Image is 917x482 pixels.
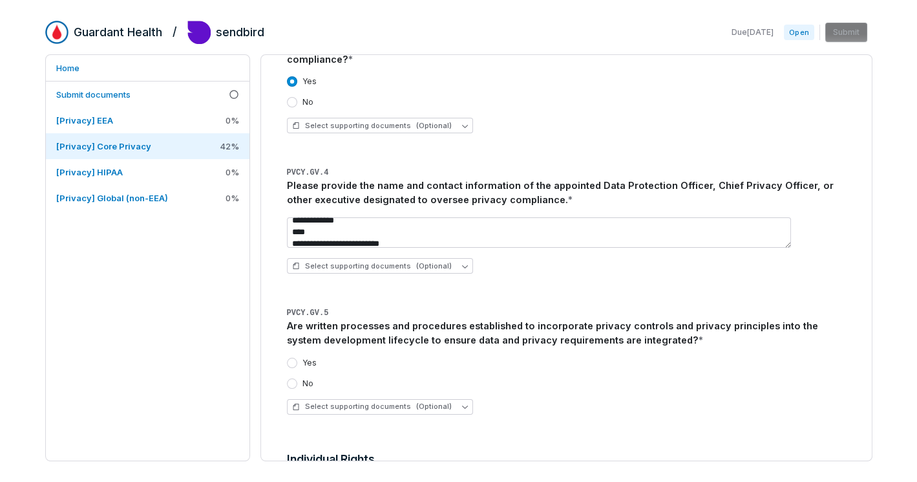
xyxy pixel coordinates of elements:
div: Please provide the name and contact information of the appointed Data Protection Officer, Chief P... [287,179,846,207]
span: [Privacy] Global (non-EEA) [56,193,168,203]
span: Open [784,25,814,40]
label: Yes [302,76,317,87]
span: Select supporting documents [292,121,452,131]
span: Select supporting documents [292,261,452,271]
span: (Optional) [416,121,452,131]
h2: Guardant Health [74,24,162,41]
span: [Privacy] Core Privacy [56,141,151,151]
span: (Optional) [416,261,452,271]
a: [Privacy] Global (non-EEA)0% [46,185,249,211]
span: 0 % [226,192,239,204]
a: Submit documents [46,82,249,107]
a: Home [46,55,249,81]
a: [Privacy] Core Privacy42% [46,133,249,159]
span: [Privacy] EEA [56,115,113,126]
span: 42 % [220,140,239,152]
h4: Individual Rights [287,451,846,468]
span: Submit documents [56,89,131,100]
span: Due [DATE] [732,27,774,38]
h2: / [173,21,177,40]
span: 0 % [226,115,239,126]
label: No [302,378,313,389]
span: Select supporting documents [292,402,452,411]
span: [Privacy] HIPAA [56,167,123,177]
div: Are written processes and procedures established to incorporate privacy controls and privacy prin... [287,319,846,347]
label: No [302,97,313,107]
a: [Privacy] EEA0% [46,107,249,133]
span: PVCY.GV.5 [287,309,329,318]
span: (Optional) [416,402,452,411]
h2: sendbird [216,24,264,41]
span: 0 % [226,166,239,178]
label: Yes [302,358,317,368]
a: [Privacy] HIPAA0% [46,159,249,185]
span: PVCY.GV.4 [287,168,329,177]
